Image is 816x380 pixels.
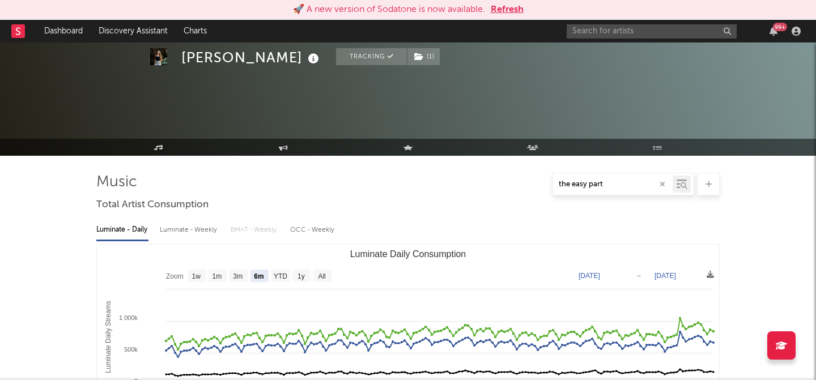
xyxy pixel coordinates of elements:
div: 99 + [773,23,787,31]
input: Search by song name or URL [553,180,673,189]
text: [DATE] [654,272,676,280]
text: YTD [274,272,287,280]
text: 1 000k [119,314,138,321]
button: 99+ [770,27,777,36]
a: Discovery Assistant [91,20,176,42]
div: Luminate - Daily [96,220,148,240]
text: → [635,272,642,280]
button: Tracking [336,48,407,65]
text: Zoom [166,272,184,280]
text: [DATE] [579,272,600,280]
div: [PERSON_NAME] [181,48,322,67]
a: Dashboard [36,20,91,42]
text: 3m [233,272,243,280]
button: (1) [407,48,440,65]
div: 🚀 A new version of Sodatone is now available. [293,3,485,16]
button: Refresh [491,3,524,16]
text: Luminate Daily Consumption [350,249,466,259]
text: 1y [297,272,305,280]
text: All [318,272,325,280]
a: Charts [176,20,215,42]
span: ( 1 ) [407,48,440,65]
text: 500k [124,346,138,353]
div: OCC - Weekly [290,220,335,240]
text: 6m [254,272,263,280]
text: 1w [192,272,201,280]
div: Luminate - Weekly [160,220,219,240]
span: Total Artist Consumption [96,198,209,212]
text: 1m [212,272,222,280]
text: Luminate Daily Streams [104,301,112,373]
input: Search for artists [567,24,737,39]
